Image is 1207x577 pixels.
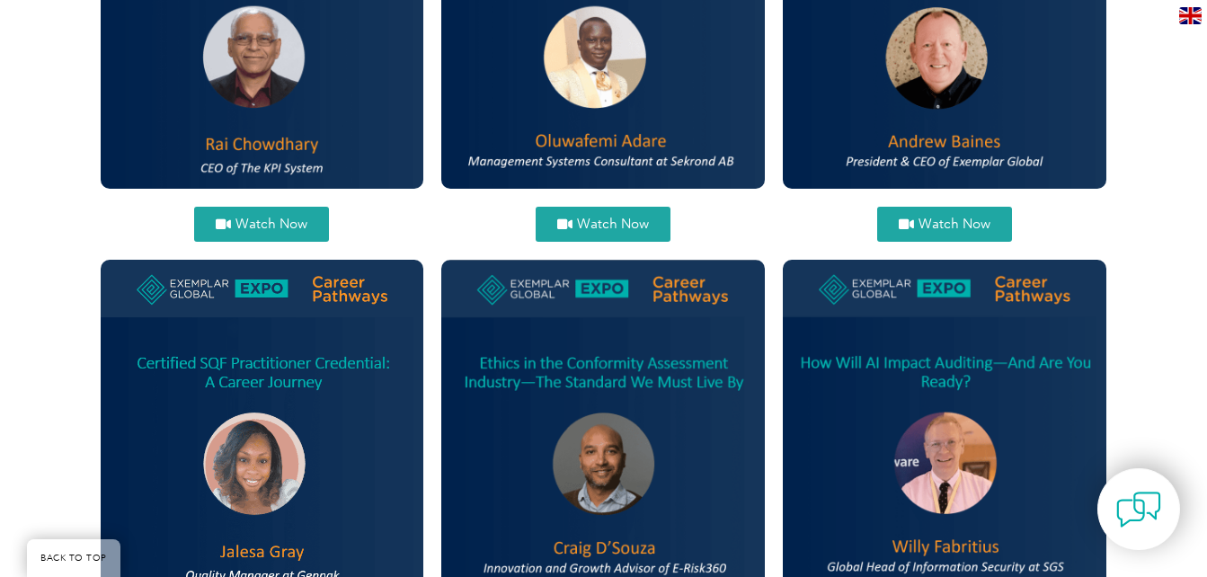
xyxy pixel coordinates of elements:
[919,217,990,231] span: Watch Now
[27,539,120,577] a: BACK TO TOP
[235,217,307,231] span: Watch Now
[877,207,1012,242] a: Watch Now
[194,207,329,242] a: Watch Now
[577,217,649,231] span: Watch Now
[1179,7,1202,24] img: en
[1116,487,1161,532] img: contact-chat.png
[536,207,670,242] a: Watch Now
